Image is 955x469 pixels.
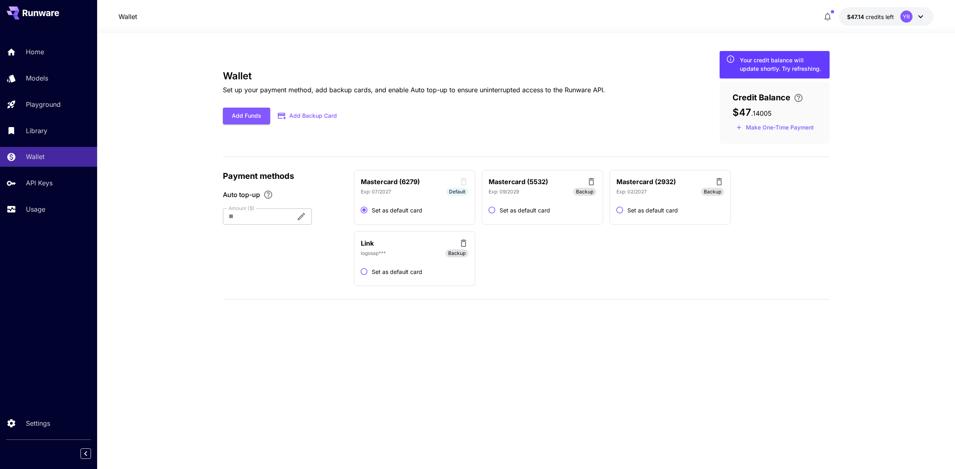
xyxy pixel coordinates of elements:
p: Link [361,238,374,248]
p: API Keys [26,178,53,188]
span: Backup [704,188,721,195]
span: Set as default card [627,206,678,214]
p: Settings [26,418,50,428]
span: . 14005 [751,109,772,117]
p: Payment methods [223,170,344,182]
p: Mastercard (6279) [361,177,420,187]
p: Exp: 09/2029 [489,188,519,195]
p: Mastercard (2932) [616,177,676,187]
span: Auto top-up [223,190,260,199]
span: Set as default card [372,267,422,276]
span: Set as default card [372,206,422,214]
span: Credit Balance [733,91,790,104]
p: Playground [26,100,61,109]
button: Enter your card details and choose an Auto top-up amount to avoid service interruptions. We'll au... [790,93,807,103]
span: Default [446,188,468,195]
span: $47.14 [847,13,866,20]
p: Set up your payment method, add backup cards, and enable Auto top-up to ensure uninterrupted acce... [223,85,605,95]
div: Collapse sidebar [87,446,97,461]
p: Library [26,126,47,136]
p: Mastercard (5532) [489,177,548,187]
button: $47.14005YR [839,7,934,26]
label: Amount ($) [229,205,254,212]
div: $47.14005 [847,13,894,21]
a: Wallet [119,12,137,21]
p: Exp: 02/2027 [616,188,647,195]
div: Your credit balance will update shortly. Try refreshing. [740,56,823,73]
p: Models [26,73,48,83]
span: $47 [733,106,751,118]
span: credits left [866,13,894,20]
h3: Wallet [223,70,605,82]
button: Make a one-time, non-recurring payment [733,121,817,134]
p: Home [26,47,44,57]
div: YR [900,11,913,23]
button: Collapse sidebar [80,448,91,459]
p: Usage [26,204,45,214]
button: Add Backup Card [270,108,345,124]
span: Backup [576,188,593,195]
nav: breadcrumb [119,12,137,21]
p: Wallet [26,152,44,161]
span: Set as default card [500,206,550,214]
button: Enable Auto top-up to ensure uninterrupted service. We'll automatically bill the chosen amount wh... [260,190,276,199]
p: Exp: 07/2027 [361,188,391,195]
button: Add Funds [223,108,270,124]
span: Backup [448,250,466,257]
iframe: Chat Widget [915,430,955,469]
